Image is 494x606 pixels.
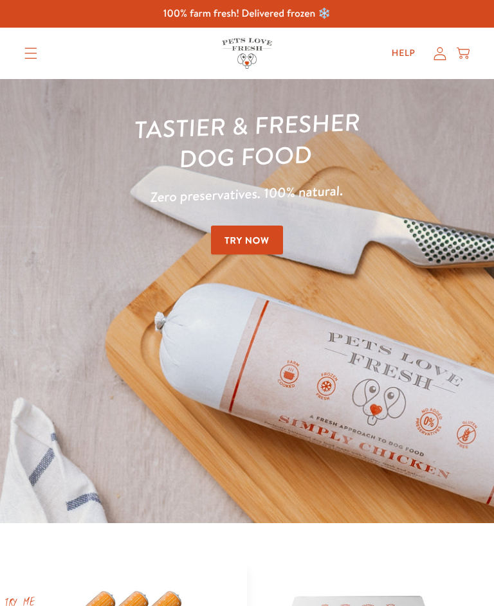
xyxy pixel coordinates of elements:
[14,37,48,69] summary: Translation missing: en.sections.header.menu
[23,102,471,179] h1: Tastier & fresher dog food
[24,175,470,213] p: Zero preservatives. 100% natural.
[381,40,426,66] a: Help
[211,226,283,254] a: Try Now
[222,38,272,68] img: Pets Love Fresh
